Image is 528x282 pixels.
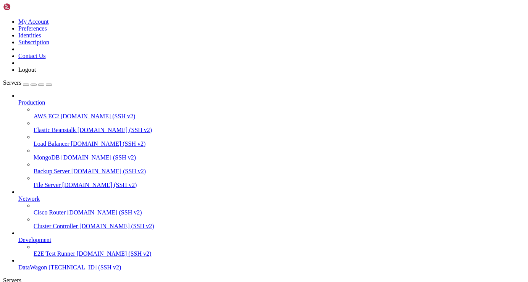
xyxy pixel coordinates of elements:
span: [DOMAIN_NAME] (SSH v2) [79,223,154,229]
span: MongoDB [34,154,60,161]
span: Cisco Router [34,209,66,216]
a: Backup Server [DOMAIN_NAME] (SSH v2) [34,168,525,175]
span: [DOMAIN_NAME] (SSH v2) [61,113,136,119]
span: [DOMAIN_NAME] (SSH v2) [61,154,136,161]
li: Elastic Beanstalk [DOMAIN_NAME] (SSH v2) [34,120,525,134]
a: MongoDB [DOMAIN_NAME] (SSH v2) [34,154,525,161]
a: Servers [3,79,52,86]
a: Contact Us [18,53,46,59]
a: Cluster Controller [DOMAIN_NAME] (SSH v2) [34,223,525,230]
span: AWS EC2 [34,113,59,119]
li: Production [18,92,525,189]
a: File Server [DOMAIN_NAME] (SSH v2) [34,182,525,189]
li: DataWagon [TECHNICAL_ID] (SSH v2) [18,257,525,271]
span: [DOMAIN_NAME] (SSH v2) [71,140,146,147]
span: [DOMAIN_NAME] (SSH v2) [67,209,142,216]
span: E2E Test Runner [34,250,75,257]
a: Logout [18,66,36,73]
a: Load Balancer [DOMAIN_NAME] (SSH v2) [34,140,525,147]
span: Backup Server [34,168,70,174]
li: AWS EC2 [DOMAIN_NAME] (SSH v2) [34,106,525,120]
span: [DOMAIN_NAME] (SSH v2) [77,250,152,257]
a: Cisco Router [DOMAIN_NAME] (SSH v2) [34,209,525,216]
span: DataWagon [18,264,47,271]
span: Load Balancer [34,140,69,147]
span: Servers [3,79,21,86]
li: Development [18,230,525,257]
span: Network [18,195,40,202]
li: Cisco Router [DOMAIN_NAME] (SSH v2) [34,202,525,216]
li: Load Balancer [DOMAIN_NAME] (SSH v2) [34,134,525,147]
img: Shellngn [3,3,47,11]
li: E2E Test Runner [DOMAIN_NAME] (SSH v2) [34,243,525,257]
span: Production [18,99,45,106]
li: MongoDB [DOMAIN_NAME] (SSH v2) [34,147,525,161]
li: Backup Server [DOMAIN_NAME] (SSH v2) [34,161,525,175]
li: File Server [DOMAIN_NAME] (SSH v2) [34,175,525,189]
span: Development [18,237,51,243]
a: Preferences [18,25,47,32]
a: E2E Test Runner [DOMAIN_NAME] (SSH v2) [34,250,525,257]
a: Subscription [18,39,49,45]
a: Identities [18,32,41,39]
span: [DOMAIN_NAME] (SSH v2) [78,127,152,133]
span: [DOMAIN_NAME] (SSH v2) [62,182,137,188]
li: Network [18,189,525,230]
span: [TECHNICAL_ID] (SSH v2) [48,264,121,271]
span: Elastic Beanstalk [34,127,76,133]
span: [DOMAIN_NAME] (SSH v2) [71,168,146,174]
span: Cluster Controller [34,223,78,229]
a: Production [18,99,525,106]
a: Development [18,237,525,243]
a: Elastic Beanstalk [DOMAIN_NAME] (SSH v2) [34,127,525,134]
a: Network [18,195,525,202]
li: Cluster Controller [DOMAIN_NAME] (SSH v2) [34,216,525,230]
a: My Account [18,18,49,25]
a: DataWagon [TECHNICAL_ID] (SSH v2) [18,264,525,271]
span: File Server [34,182,61,188]
a: AWS EC2 [DOMAIN_NAME] (SSH v2) [34,113,525,120]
